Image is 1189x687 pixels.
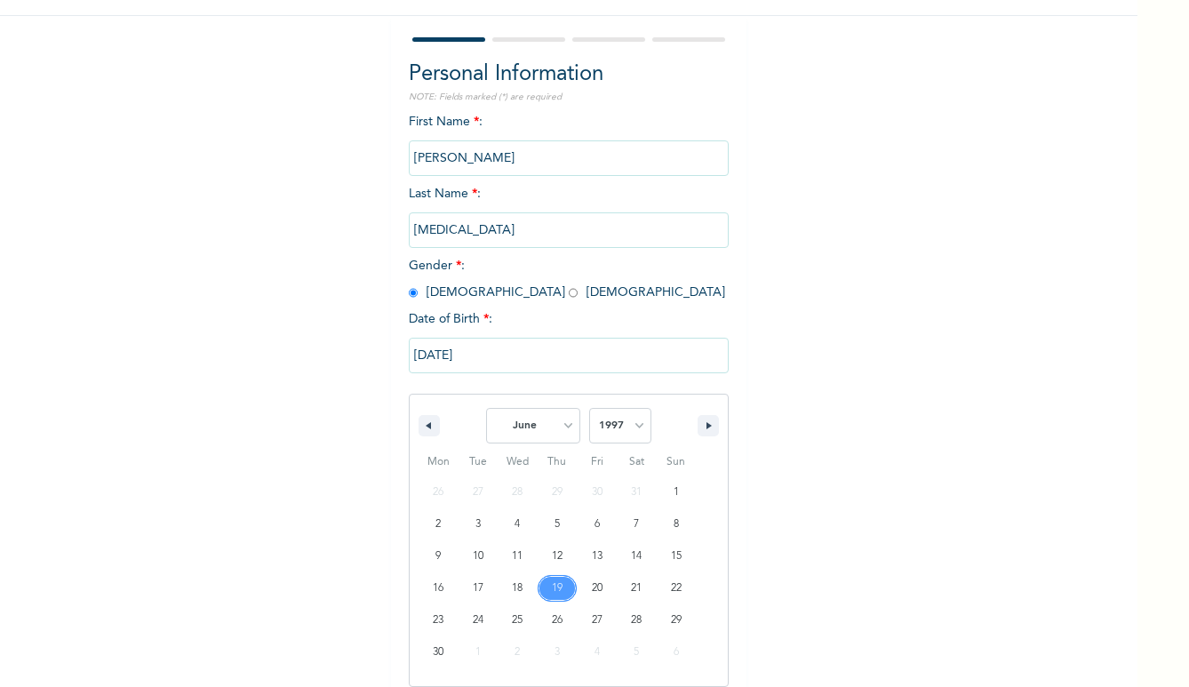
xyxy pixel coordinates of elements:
[656,448,696,476] span: Sun
[631,604,642,636] span: 28
[538,540,578,572] button: 12
[498,604,538,636] button: 25
[674,508,679,540] span: 8
[617,572,657,604] button: 21
[419,572,459,604] button: 16
[538,572,578,604] button: 19
[577,604,617,636] button: 27
[433,572,443,604] span: 16
[671,540,682,572] span: 15
[459,540,499,572] button: 10
[498,572,538,604] button: 18
[409,310,492,329] span: Date of Birth :
[498,540,538,572] button: 11
[656,572,696,604] button: 22
[617,540,657,572] button: 14
[419,604,459,636] button: 23
[435,540,441,572] span: 9
[419,508,459,540] button: 2
[538,604,578,636] button: 26
[459,572,499,604] button: 17
[592,604,602,636] span: 27
[592,572,602,604] span: 20
[409,116,729,164] span: First Name :
[512,540,523,572] span: 11
[435,508,441,540] span: 2
[475,508,481,540] span: 3
[552,572,563,604] span: 19
[433,636,443,668] span: 30
[617,508,657,540] button: 7
[577,540,617,572] button: 13
[512,572,523,604] span: 18
[617,604,657,636] button: 28
[459,508,499,540] button: 3
[419,448,459,476] span: Mon
[473,572,483,604] span: 17
[538,448,578,476] span: Thu
[552,604,563,636] span: 26
[552,540,563,572] span: 12
[594,508,600,540] span: 6
[631,540,642,572] span: 14
[617,448,657,476] span: Sat
[577,572,617,604] button: 20
[473,604,483,636] span: 24
[409,338,729,373] input: DD-MM-YYYY
[656,508,696,540] button: 8
[409,188,729,236] span: Last Name :
[473,540,483,572] span: 10
[656,604,696,636] button: 29
[671,572,682,604] span: 22
[671,604,682,636] span: 29
[459,448,499,476] span: Tue
[433,604,443,636] span: 23
[419,540,459,572] button: 9
[512,604,523,636] span: 25
[592,540,602,572] span: 13
[656,540,696,572] button: 15
[498,448,538,476] span: Wed
[459,604,499,636] button: 24
[674,476,679,508] span: 1
[409,260,725,299] span: Gender : [DEMOGRAPHIC_DATA] [DEMOGRAPHIC_DATA]
[498,508,538,540] button: 4
[577,448,617,476] span: Fri
[634,508,639,540] span: 7
[538,508,578,540] button: 5
[577,508,617,540] button: 6
[631,572,642,604] span: 21
[409,140,729,176] input: Enter your first name
[419,636,459,668] button: 30
[555,508,560,540] span: 5
[409,212,729,248] input: Enter your last name
[656,476,696,508] button: 1
[409,91,729,104] p: NOTE: Fields marked (*) are required
[409,59,729,91] h2: Personal Information
[515,508,520,540] span: 4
